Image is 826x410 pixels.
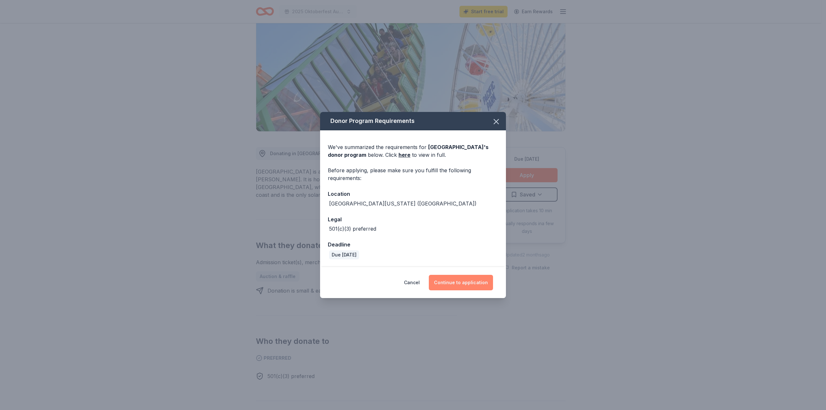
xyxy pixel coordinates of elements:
div: Before applying, please make sure you fulfill the following requirements: [328,166,498,182]
div: Location [328,190,498,198]
div: Deadline [328,240,498,249]
button: Cancel [404,275,420,290]
div: [GEOGRAPHIC_DATA][US_STATE] ([GEOGRAPHIC_DATA]) [329,200,477,207]
div: Due [DATE] [329,250,359,259]
div: 501(c)(3) preferred [329,225,376,233]
a: here [398,151,410,159]
button: Continue to application [429,275,493,290]
div: Donor Program Requirements [320,112,506,130]
div: We've summarized the requirements for below. Click to view in full. [328,143,498,159]
div: Legal [328,215,498,224]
